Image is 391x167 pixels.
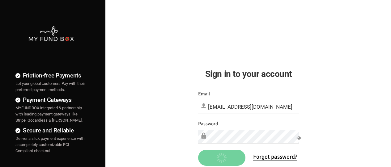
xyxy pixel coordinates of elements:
[253,153,297,161] a: Forgot password?
[198,90,210,98] label: Email
[15,126,87,135] h4: Secure and Reliable
[28,26,74,42] img: mfbwhite.png
[15,106,83,123] span: MYFUNDBOX integrated & partnership with leading payment gateways like Stripe, Gocardless & [PERSO...
[198,67,299,81] h2: Sign in to your account
[15,95,87,104] h4: Payment Gateways
[15,71,87,80] h4: Friction-free Payments
[15,81,85,92] span: Let your global customers Pay with their preferred payment methods.
[15,136,84,153] span: Deliver a slick payment experience with a completely customizable PCI-Compliant checkout.
[198,120,218,128] label: Password
[198,100,299,114] input: Email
